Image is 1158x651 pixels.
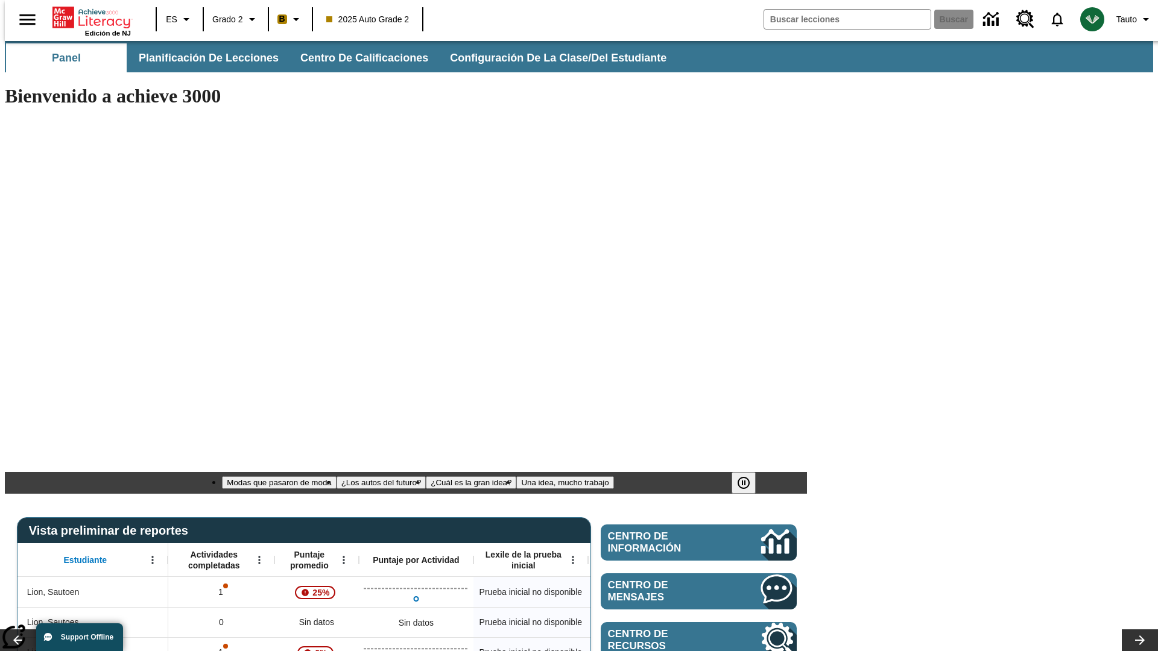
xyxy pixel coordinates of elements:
a: Centro de recursos, Se abrirá en una pestaña nueva. [1009,3,1042,36]
span: 25% [308,582,334,603]
button: Abrir el menú lateral [10,2,45,37]
div: Sin datos, Lion, Sautoen [588,577,703,607]
div: Pausar [732,472,768,494]
button: Carrusel de lecciones, seguir [1122,629,1158,651]
input: Buscar campo [764,10,931,29]
button: Abrir menú [250,551,268,569]
button: Panel [6,43,127,72]
span: Support Offline [61,633,113,641]
span: Lion, Sautoes [27,616,79,629]
button: Support Offline [36,623,123,651]
button: Diapositiva 4 Una idea, mucho trabajo [516,476,613,489]
span: Grado 2 [212,13,243,26]
button: Abrir menú [335,551,353,569]
button: Diapositiva 2 ¿Los autos del futuro? [337,476,426,489]
span: Prueba inicial no disponible, Lion, Sautoes [479,616,582,629]
span: Configuración de la clase/del estudiante [450,51,666,65]
button: Centro de calificaciones [291,43,438,72]
p: 1 [217,586,226,599]
button: Perfil/Configuración [1112,8,1158,30]
span: 0 [219,616,224,629]
span: Panel [52,51,81,65]
span: Estudiante [64,555,107,565]
span: Actividades completadas [174,549,254,571]
span: Puntaje por Actividad [373,555,459,565]
button: Pausar [732,472,756,494]
span: Prueba inicial no disponible, Lion, Sautoen [479,586,582,599]
button: Diapositiva 3 ¿Cuál es la gran idea? [426,476,516,489]
span: Centro de calificaciones [300,51,428,65]
div: Sin datos, Lion, Sautoes [588,607,703,637]
button: Grado: Grado 2, Elige un grado [207,8,264,30]
button: Abrir menú [144,551,162,569]
button: Lenguaje: ES, Selecciona un idioma [160,8,199,30]
a: Centro de mensajes [601,573,797,609]
span: Edición de NJ [85,30,131,37]
a: Portada [52,5,131,30]
button: Configuración de la clase/del estudiante [440,43,676,72]
div: 0, Lion, Sautoes [168,607,274,637]
div: Sin datos, Lion, Sautoes [274,607,359,637]
span: Vista preliminar de reportes [29,524,194,538]
span: 2025 Auto Grade 2 [326,13,410,26]
div: , 25%, ¡Atención! La puntuación media de 25% correspondiente al primer intento de este estudiante... [274,577,359,607]
span: Centro de información [608,530,721,555]
span: Planificación de lecciones [139,51,279,65]
a: Centro de información [976,3,1009,36]
span: Puntaje promedio [280,549,338,571]
a: Notificaciones [1042,4,1073,35]
h1: Bienvenido a achieve 3000 [5,85,807,107]
span: B [279,11,285,27]
span: Lexile de la prueba inicial [479,549,568,571]
div: Portada [52,4,131,37]
a: Centro de información [601,524,797,561]
button: Escoja un nuevo avatar [1073,4,1112,35]
button: Boost El color de la clase es anaranjado claro. Cambiar el color de la clase. [273,8,308,30]
button: Diapositiva 1 Modas que pasaron de moda [222,476,336,489]
img: avatar image [1080,7,1104,31]
div: Subbarra de navegación [5,43,677,72]
span: Lion, Sautoen [27,586,79,599]
div: Sin datos, Lion, Sautoes [393,611,440,635]
span: Tauto [1116,13,1137,26]
div: 1, Es posible que sea inválido el puntaje de una o más actividades., Lion, Sautoen [168,577,274,607]
div: Subbarra de navegación [5,41,1153,72]
span: Sin datos [293,610,340,635]
button: Abrir menú [564,551,582,569]
span: ES [166,13,177,26]
span: Centro de mensajes [608,579,725,603]
button: Planificación de lecciones [129,43,288,72]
